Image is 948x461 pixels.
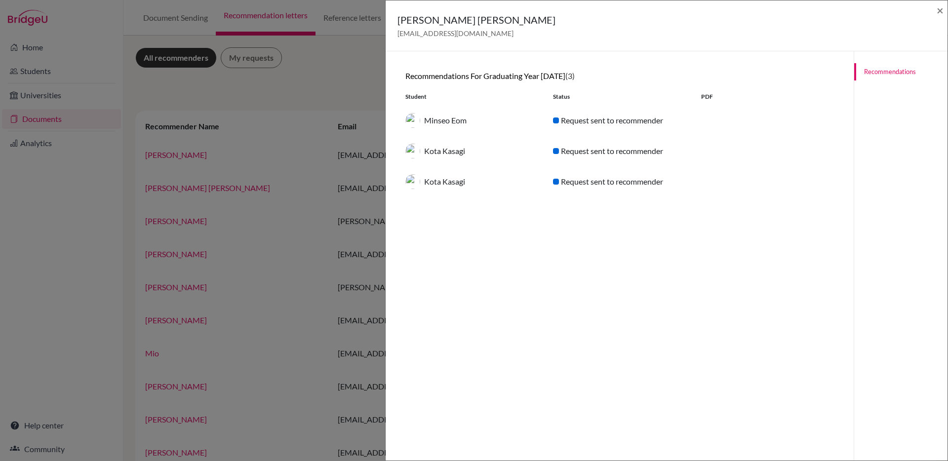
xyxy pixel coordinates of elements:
[405,144,420,158] img: thumb_8e820b41-37e1-4474-94bb-7f3973a4d8a6.jpg
[405,174,420,189] img: thumb_8e820b41-37e1-4474-94bb-7f3973a4d8a6.jpg
[937,4,944,16] button: Close
[854,63,948,80] a: Recommendations
[694,92,841,101] div: PDF
[546,115,693,126] div: Request sent to recommender
[398,144,546,158] div: Kota Kasagi
[398,92,546,101] div: Student
[397,12,555,27] h5: [PERSON_NAME] [PERSON_NAME]
[405,71,834,80] h6: Recommendations for graduating year [DATE]
[398,174,546,189] div: Kota Kasagi
[546,176,693,188] div: Request sent to recommender
[546,92,693,101] div: Status
[565,71,575,80] span: (3)
[405,113,420,128] img: thumb_32f52a3f-b7ea-4f9f-a0ea-ae49af95e835.jpg
[546,145,693,157] div: Request sent to recommender
[937,3,944,17] span: ×
[397,29,513,38] span: [EMAIL_ADDRESS][DOMAIN_NAME]
[398,113,546,128] div: Minseo Eom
